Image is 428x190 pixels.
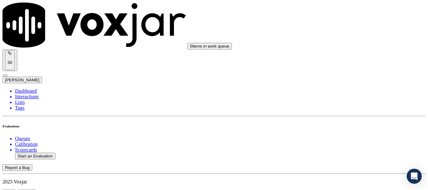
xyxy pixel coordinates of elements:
a: Tags [15,105,425,111]
p: 30 [8,60,12,65]
button: 30 [5,50,15,70]
a: Dashboard [15,88,425,94]
a: Lists [15,100,425,105]
p: 2025 Voxjar [3,179,425,185]
img: voxjar logo [3,3,186,48]
a: Interactions [15,94,425,100]
button: [PERSON_NAME] [3,77,42,83]
a: Scorecards [15,147,425,153]
button: Report a Bug [3,164,32,171]
button: 0items in work queue [187,43,232,49]
span: [PERSON_NAME] [5,78,39,82]
button: 30 [3,49,17,71]
h6: Evaluations [3,124,425,128]
a: Queues [15,136,425,141]
div: Open Intercom Messenger [407,169,422,184]
a: Calibration [15,141,425,147]
button: Start an Evaluation [15,153,55,159]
